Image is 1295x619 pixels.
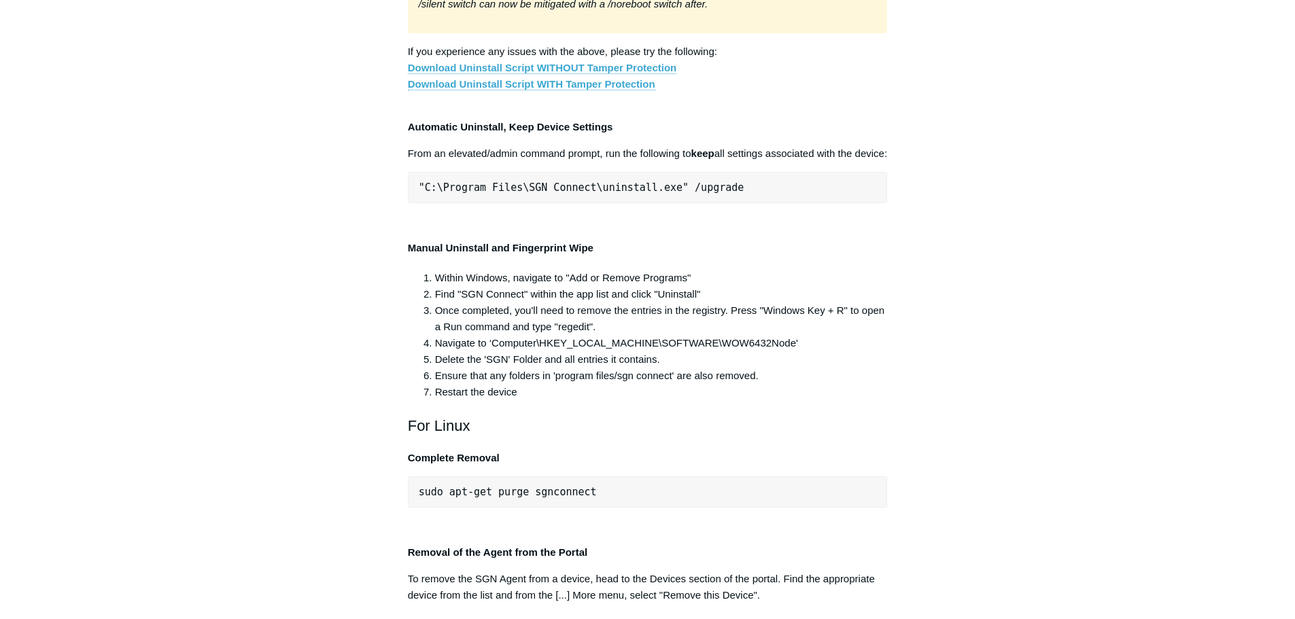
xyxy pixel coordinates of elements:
li: Within Windows, navigate to "Add or Remove Programs" [435,270,888,286]
a: Download Uninstall Script WITHOUT Tamper Protection [408,62,677,74]
li: Restart the device [435,384,888,400]
li: Ensure that any folders in 'program files/sgn connect' are also removed. [435,368,888,384]
span: From an elevated/admin command prompt, run the following to all settings associated with the device: [408,147,887,159]
strong: Removal of the Agent from the Portal [408,546,587,558]
h2: For Linux [408,414,888,438]
strong: keep [691,147,714,159]
pre: sudo apt-get purge sgnconnect [408,476,888,508]
li: Delete the 'SGN' Folder and all entries it contains. [435,351,888,368]
li: Find "SGN Connect" within the app list and click "Uninstall" [435,286,888,302]
a: Download Uninstall Script WITH Tamper Protection [408,78,655,90]
p: If you experience any issues with the above, please try the following: [408,43,888,92]
li: Once completed, you'll need to remove the entries in the registry. Press "Windows Key + R" to ope... [435,302,888,335]
span: To remove the SGN Agent from a device, head to the Devices section of the portal. Find the approp... [408,573,875,601]
strong: Complete Removal [408,452,500,463]
span: "C:\Program Files\SGN Connect\uninstall.exe" /upgrade [419,181,744,194]
li: Navigate to ‘Computer\HKEY_LOCAL_MACHINE\SOFTWARE\WOW6432Node' [435,335,888,351]
strong: Automatic Uninstall, Keep Device Settings [408,121,613,132]
strong: Manual Uninstall and Fingerprint Wipe [408,242,593,253]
